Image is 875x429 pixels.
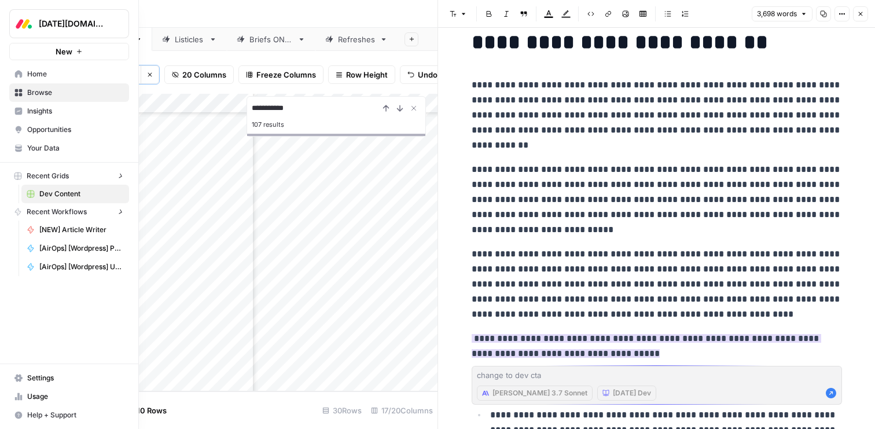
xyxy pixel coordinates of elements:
button: Undo [400,65,445,84]
textarea: change to dev cta [477,369,837,381]
a: Listicles [152,28,227,51]
a: Home [9,65,129,83]
a: Refreshes [315,28,398,51]
span: Add 10 Rows [120,405,167,416]
span: Settings [27,373,124,383]
a: Your Data [9,139,129,157]
a: [AirOps] [Wordpress] Publish Cornerstone Post [21,239,129,258]
button: Previous Result [379,101,393,115]
button: Help + Support [9,406,129,424]
span: 3,698 words [757,9,797,19]
span: [DATE] Dev [613,388,651,398]
span: New [56,46,72,57]
span: [PERSON_NAME] 3.7 Sonnet [492,388,587,398]
span: 20 Columns [182,69,226,80]
span: Recent Workflows [27,207,87,217]
div: 17/20 Columns [366,401,437,420]
span: Home [27,69,124,79]
button: Row Height [328,65,395,84]
a: Usage [9,387,129,406]
a: Browse [9,83,129,102]
button: 20 Columns [164,65,234,84]
button: Freeze Columns [238,65,323,84]
span: [DATE][DOMAIN_NAME] [39,18,109,30]
span: Row Height [346,69,388,80]
a: Settings [9,369,129,387]
span: Usage [27,391,124,402]
button: Workspace: Monday.com [9,9,129,38]
span: Recent Grids [27,171,69,181]
span: Help + Support [27,410,124,420]
div: 30 Rows [318,401,366,420]
span: Your Data [27,143,124,153]
button: [PERSON_NAME] 3.7 Sonnet [477,386,593,401]
a: [AirOps] [Wordpress] Update Cornerstone Post [21,258,129,276]
a: Dev Content [21,185,129,203]
span: Opportunities [27,124,124,135]
div: 107 results [252,118,421,131]
a: [NEW] Article Writer [21,221,129,239]
span: Insights [27,106,124,116]
span: Dev Content [39,189,124,199]
div: Refreshes [338,34,375,45]
a: Insights [9,102,129,120]
div: Briefs ONLY [249,34,293,45]
span: Browse [27,87,124,98]
button: Next Result [393,101,407,115]
button: Close Search [407,101,421,115]
button: Recent Workflows [9,203,129,221]
span: Freeze Columns [256,69,316,80]
button: Recent Grids [9,167,129,185]
span: [AirOps] [Wordpress] Publish Cornerstone Post [39,243,124,254]
img: Monday.com Logo [13,13,34,34]
span: [NEW] Article Writer [39,225,124,235]
button: [DATE] Dev [597,386,656,401]
button: New [9,43,129,60]
button: 3,698 words [752,6,812,21]
div: Listicles [175,34,204,45]
span: Undo [418,69,437,80]
a: Briefs ONLY [227,28,315,51]
span: [AirOps] [Wordpress] Update Cornerstone Post [39,262,124,272]
a: Opportunities [9,120,129,139]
